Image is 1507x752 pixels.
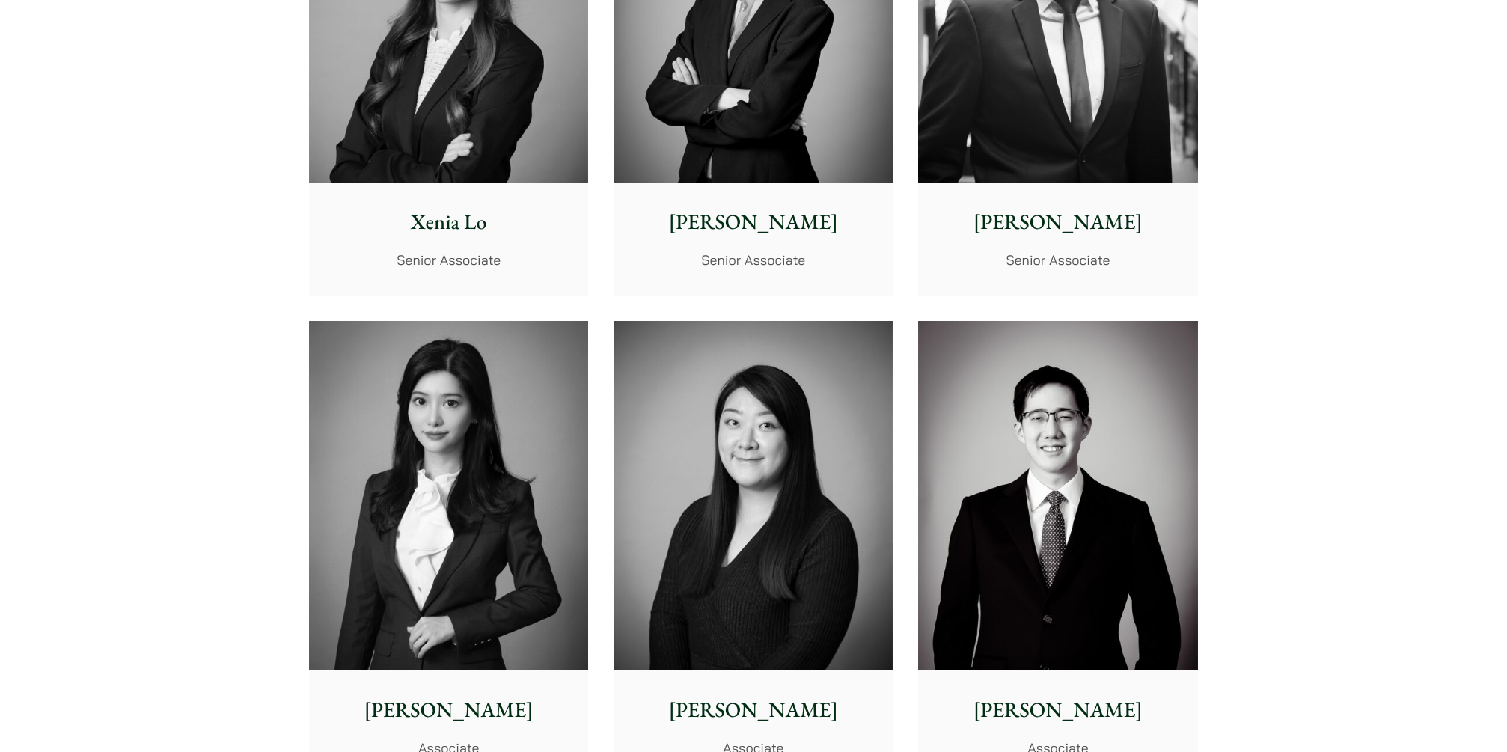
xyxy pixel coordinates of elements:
[930,250,1185,270] p: Senior Associate
[626,694,881,726] p: [PERSON_NAME]
[626,207,881,238] p: [PERSON_NAME]
[321,694,576,726] p: [PERSON_NAME]
[930,694,1185,726] p: [PERSON_NAME]
[321,250,576,270] p: Senior Associate
[930,207,1185,238] p: [PERSON_NAME]
[626,250,881,270] p: Senior Associate
[309,321,588,670] img: Florence Yan photo
[321,207,576,238] p: Xenia Lo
